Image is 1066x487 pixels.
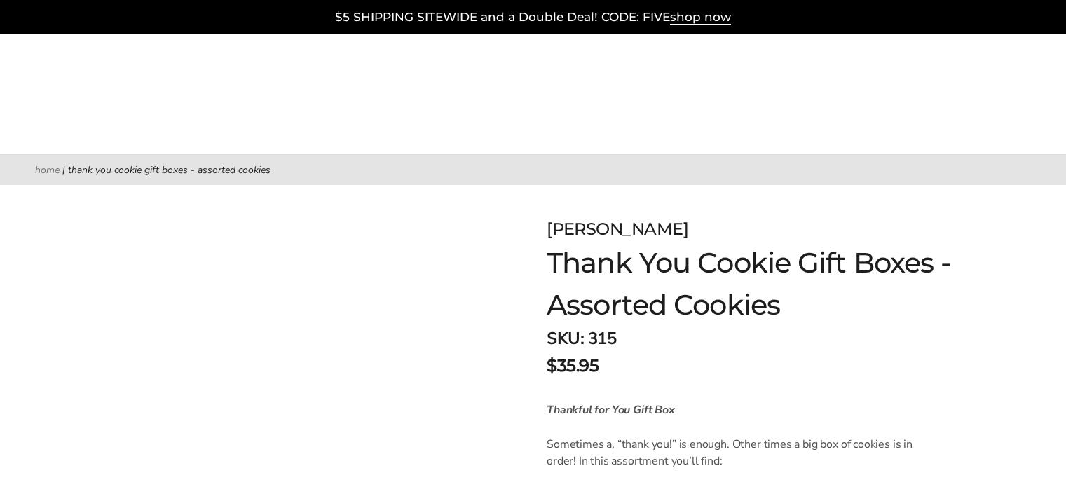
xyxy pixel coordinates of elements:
nav: breadcrumbs [35,162,1031,178]
a: Home [35,163,60,177]
span: $35.95 [547,353,599,378]
span: shop now [670,10,731,25]
em: Thankful for You Gift Box [547,402,675,418]
strong: SKU: [547,327,584,350]
div: [PERSON_NAME] [547,217,994,242]
p: Sometimes a, “thank you!” is enough. Other times a big box of cookies is in order! In this assort... [547,436,930,469]
span: 315 [588,327,617,350]
span: Thank You Cookie Gift Boxes - Assorted Cookies [68,163,271,177]
span: | [62,163,65,177]
a: $5 SHIPPING SITEWIDE and a Double Deal! CODE: FIVEshop now [335,10,731,25]
h1: Thank You Cookie Gift Boxes - Assorted Cookies [547,242,994,326]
